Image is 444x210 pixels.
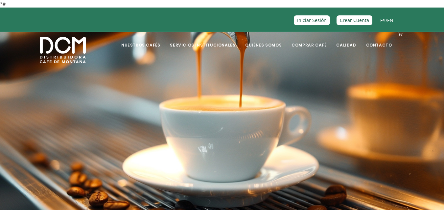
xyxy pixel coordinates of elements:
a: Crear Cuenta [337,15,372,25]
a: EN [387,17,393,24]
a: Contacto [362,32,396,48]
a: Iniciar Sesión [294,15,330,25]
a: Nuestros Cafés [117,32,164,48]
a: Quiénes Somos [241,32,286,48]
a: Servicios Institucionales [166,32,239,48]
a: ES [380,17,386,24]
span: / [380,17,393,24]
a: Calidad [332,32,360,48]
a: Comprar Café [288,32,330,48]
